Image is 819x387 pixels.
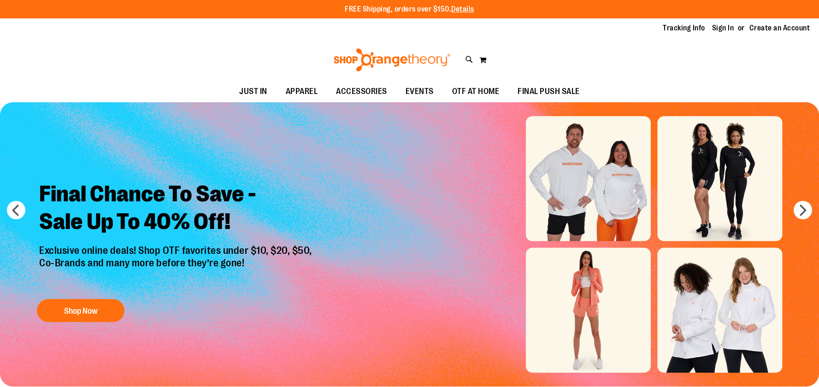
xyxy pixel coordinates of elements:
span: EVENTS [406,81,434,102]
h2: Final Chance To Save - Sale Up To 40% Off! [32,173,321,245]
a: Final Chance To Save -Sale Up To 40% Off! Exclusive online deals! Shop OTF favorites under $10, $... [32,173,321,327]
img: Shop Orangetheory [332,48,452,71]
p: Exclusive online deals! Shop OTF favorites under $10, $20, $50, Co-Brands and many more before th... [32,245,321,290]
p: FREE Shipping, orders over $150. [345,4,474,15]
button: prev [7,201,25,219]
a: JUST IN [230,81,277,102]
span: JUST IN [239,81,267,102]
span: OTF AT HOME [452,81,500,102]
a: Details [451,5,474,13]
a: FINAL PUSH SALE [508,81,589,102]
a: Create an Account [749,23,810,33]
button: next [794,201,812,219]
a: EVENTS [396,81,443,102]
a: APPAREL [277,81,327,102]
span: APPAREL [286,81,318,102]
span: FINAL PUSH SALE [518,81,580,102]
a: ACCESSORIES [327,81,396,102]
button: Shop Now [37,299,124,322]
a: Sign In [712,23,734,33]
span: ACCESSORIES [336,81,387,102]
a: OTF AT HOME [443,81,509,102]
a: Tracking Info [663,23,705,33]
